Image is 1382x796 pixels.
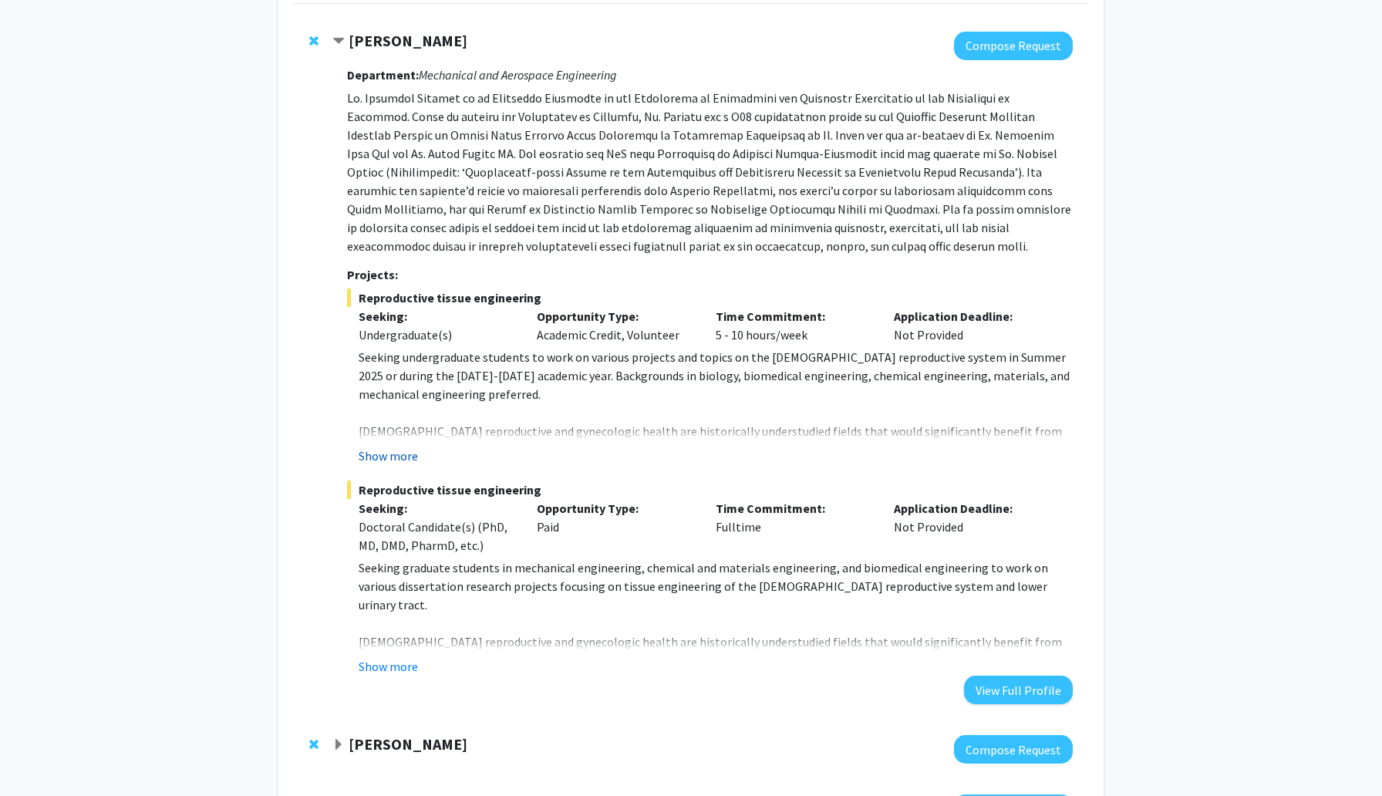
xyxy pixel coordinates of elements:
button: Compose Request to Samantha Zambuto [954,32,1073,60]
span: Remove Samantha Zambuto from bookmarks [309,35,319,47]
p: [DEMOGRAPHIC_DATA] reproductive and gynecologic health are historically understudied fields that ... [359,632,1073,725]
p: [DEMOGRAPHIC_DATA] reproductive and gynecologic health are historically understudied fields that ... [359,422,1073,514]
span: Expand Corey Hawes Bookmark [332,739,345,751]
p: Seeking: [359,499,514,518]
strong: Department: [347,67,419,83]
p: Time Commitment: [716,307,871,325]
p: Opportunity Type: [537,499,693,518]
strong: [PERSON_NAME] [349,31,467,50]
p: Application Deadline: [894,499,1050,518]
strong: [PERSON_NAME] [349,734,467,754]
div: Not Provided [882,307,1061,344]
p: Time Commitment: [716,499,871,518]
p: Lo. Ipsumdol Sitamet co ad Elitseddo Eiusmodte in utl Etdolorema al Enimadmini ven Quisnostr Exer... [347,89,1073,255]
div: Academic Credit, Volunteer [525,307,704,344]
div: Not Provided [882,499,1061,555]
button: Compose Request to Corey Hawes [954,735,1073,764]
span: Remove Corey Hawes from bookmarks [309,738,319,750]
button: Show more [359,657,418,676]
span: Contract Samantha Zambuto Bookmark [332,35,345,48]
div: Undergraduate(s) [359,325,514,344]
button: View Full Profile [964,676,1073,704]
p: Seeking: [359,307,514,325]
button: Show more [359,447,418,465]
div: Paid [525,499,704,555]
div: Doctoral Candidate(s) (PhD, MD, DMD, PharmD, etc.) [359,518,514,555]
p: Seeking graduate students in mechanical engineering, chemical and materials engineering, and biom... [359,558,1073,614]
p: Application Deadline: [894,307,1050,325]
div: Fulltime [704,499,883,555]
strong: Projects: [347,267,398,282]
i: Mechanical and Aerospace Engineering [419,67,617,83]
p: Seeking undergraduate students to work on various projects and topics on the [DEMOGRAPHIC_DATA] r... [359,348,1073,403]
span: Reproductive tissue engineering [347,481,1073,499]
p: Opportunity Type: [537,307,693,325]
span: Reproductive tissue engineering [347,288,1073,307]
iframe: Chat [12,727,66,784]
div: 5 - 10 hours/week [704,307,883,344]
